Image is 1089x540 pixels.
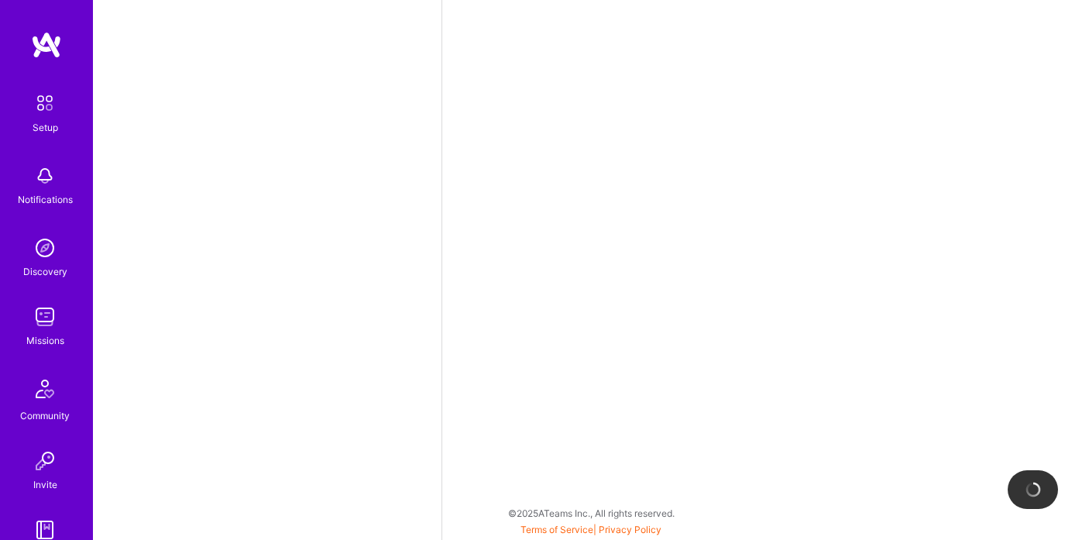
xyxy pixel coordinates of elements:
img: Invite [29,445,60,476]
img: discovery [29,232,60,263]
div: Setup [33,119,58,136]
img: teamwork [29,301,60,332]
div: Notifications [18,191,73,208]
img: logo [31,31,62,59]
div: Missions [26,332,64,349]
img: setup [29,87,61,119]
div: Invite [33,476,57,493]
img: loading [1022,480,1043,500]
div: Community [20,408,70,424]
img: bell [29,160,60,191]
div: Discovery [23,263,67,280]
img: Community [26,370,64,408]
